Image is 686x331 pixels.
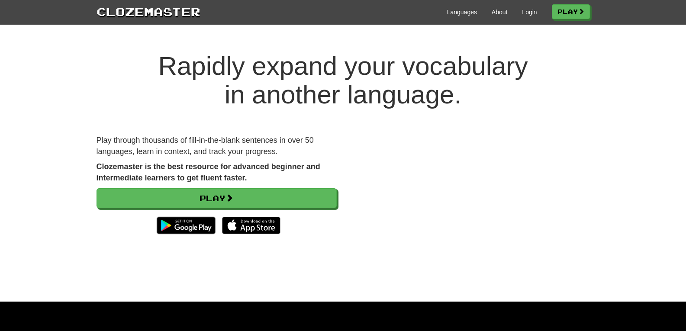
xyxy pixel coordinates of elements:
p: Play through thousands of fill-in-the-blank sentences in over 50 languages, learn in context, and... [97,135,337,157]
a: Languages [447,8,477,16]
strong: Clozemaster is the best resource for advanced beginner and intermediate learners to get fluent fa... [97,162,320,182]
a: Login [522,8,537,16]
img: Get it on Google Play [152,212,219,238]
img: Download_on_the_App_Store_Badge_US-UK_135x40-25178aeef6eb6b83b96f5f2d004eda3bffbb37122de64afbaef7... [222,217,280,234]
a: Play [97,188,337,208]
a: Clozemaster [97,3,200,19]
a: About [492,8,508,16]
a: Play [552,4,590,19]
